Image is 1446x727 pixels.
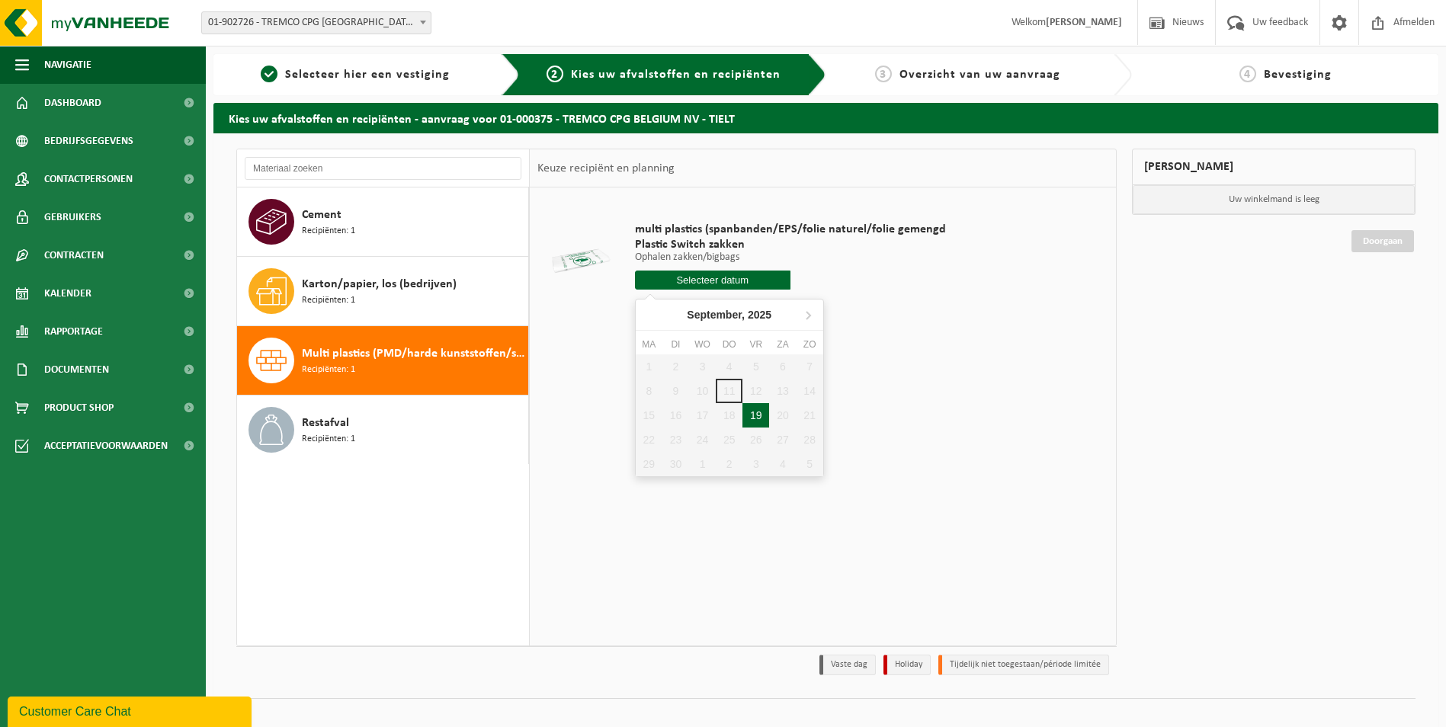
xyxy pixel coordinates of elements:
[635,271,790,290] input: Selecteer datum
[797,337,823,352] div: zo
[237,187,529,257] button: Cement Recipiënten: 1
[44,160,133,198] span: Contactpersonen
[662,337,689,352] div: di
[1046,17,1122,28] strong: [PERSON_NAME]
[237,396,529,464] button: Restafval Recipiënten: 1
[883,655,931,675] li: Holiday
[261,66,277,82] span: 1
[44,236,104,274] span: Contracten
[875,66,892,82] span: 3
[221,66,489,84] a: 1Selecteer hier een vestiging
[636,337,662,352] div: ma
[202,12,431,34] span: 01-902726 - TREMCO CPG BELGIUM NV - TIELT
[302,275,457,293] span: Karton/papier, los (bedrijven)
[742,452,769,476] div: 3
[1133,185,1415,214] p: Uw winkelmand is leeg
[285,69,450,81] span: Selecteer hier een vestiging
[769,337,796,352] div: za
[716,337,742,352] div: do
[44,389,114,427] span: Product Shop
[44,122,133,160] span: Bedrijfsgegevens
[530,149,682,187] div: Keuze recipiënt en planning
[635,252,946,263] p: Ophalen zakken/bigbags
[302,363,355,377] span: Recipiënten: 1
[748,309,771,320] i: 2025
[237,257,529,326] button: Karton/papier, los (bedrijven) Recipiënten: 1
[213,103,1438,133] h2: Kies uw afvalstoffen en recipiënten - aanvraag voor 01-000375 - TREMCO CPG BELGIUM NV - TIELT
[742,337,769,352] div: vr
[44,312,103,351] span: Rapportage
[44,274,91,312] span: Kalender
[635,222,946,237] span: multi plastics (spanbanden/EPS/folie naturel/folie gemengd
[44,84,101,122] span: Dashboard
[1132,149,1416,185] div: [PERSON_NAME]
[44,427,168,465] span: Acceptatievoorwaarden
[302,414,349,432] span: Restafval
[899,69,1060,81] span: Overzicht van uw aanvraag
[819,655,876,675] li: Vaste dag
[571,69,781,81] span: Kies uw afvalstoffen en recipiënten
[302,293,355,308] span: Recipiënten: 1
[302,432,355,447] span: Recipiënten: 1
[547,66,563,82] span: 2
[44,198,101,236] span: Gebruikers
[1351,230,1414,252] a: Doorgaan
[938,655,1109,675] li: Tijdelijk niet toegestaan/période limitée
[302,206,341,224] span: Cement
[237,326,529,396] button: Multi plastics (PMD/harde kunststoffen/spanbanden/EPS/folie naturel/folie gemengd) Recipiënten: 1
[302,344,524,363] span: Multi plastics (PMD/harde kunststoffen/spanbanden/EPS/folie naturel/folie gemengd)
[742,403,769,428] div: 19
[1264,69,1332,81] span: Bevestiging
[635,237,946,252] span: Plastic Switch zakken
[1239,66,1256,82] span: 4
[44,46,91,84] span: Navigatie
[245,157,521,180] input: Materiaal zoeken
[201,11,431,34] span: 01-902726 - TREMCO CPG BELGIUM NV - TIELT
[681,303,778,327] div: September,
[8,693,255,727] iframe: chat widget
[689,337,716,352] div: wo
[44,351,109,389] span: Documenten
[302,224,355,239] span: Recipiënten: 1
